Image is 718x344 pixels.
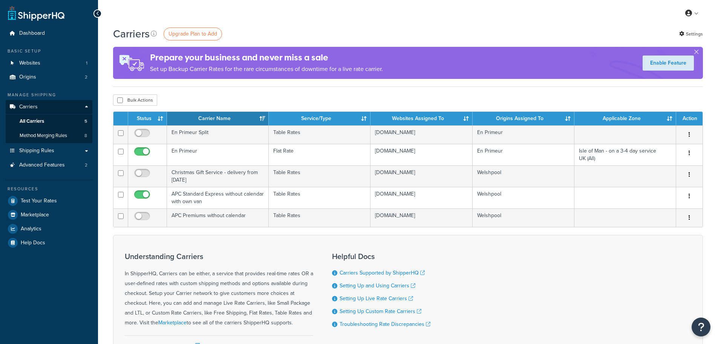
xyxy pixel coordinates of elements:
a: Marketplace [6,208,92,222]
div: In ShipperHQ, Carriers can be either, a service that provides real-time rates OR a user-defined r... [125,252,313,328]
td: Table Rates [269,125,370,144]
h3: Helpful Docs [332,252,430,261]
td: APC Premiums without calendar [167,208,269,227]
a: Help Docs [6,236,92,250]
td: En Primeur [473,125,574,144]
span: Marketplace [21,212,49,218]
a: Carriers [6,100,92,114]
a: Marketplace [158,319,187,327]
td: Isle of Man - on a 3-4 day service UK (All) [574,144,676,165]
span: All Carriers [20,118,44,125]
td: Table Rates [269,208,370,227]
td: Welshpool [473,187,574,208]
a: Setting Up Live Rate Carriers [340,295,413,302]
span: Carriers [19,104,38,110]
a: Origins 2 [6,70,92,84]
span: Help Docs [21,240,45,246]
li: Method Merging Rules [6,129,92,143]
button: Bulk Actions [113,94,157,106]
td: [DOMAIN_NAME] [370,187,472,208]
a: Test Your Rates [6,194,92,208]
span: Shipping Rules [19,148,54,154]
th: Action [676,112,703,125]
td: En Primeur [167,144,269,165]
a: Enable Feature [643,56,694,71]
td: En Primeur [473,144,574,165]
a: Shipping Rules [6,144,92,158]
a: Troubleshooting Rate Discrepancies [340,320,430,328]
span: Method Merging Rules [20,133,67,139]
a: Settings [679,29,703,39]
li: Carriers [6,100,92,143]
span: 5 [84,118,87,125]
li: All Carriers [6,114,92,128]
a: ShipperHQ Home [8,6,64,21]
a: Method Merging Rules 8 [6,129,92,143]
td: Table Rates [269,187,370,208]
a: Websites 1 [6,56,92,70]
td: Table Rates [269,165,370,187]
td: [DOMAIN_NAME] [370,208,472,227]
div: Manage Shipping [6,92,92,98]
th: Websites Assigned To: activate to sort column ascending [370,112,472,125]
a: Dashboard [6,26,92,40]
a: Analytics [6,222,92,236]
span: Dashboard [19,30,45,37]
td: Christmas Gift Service - delivery from [DATE] [167,165,269,187]
span: Origins [19,74,36,80]
span: Websites [19,60,40,66]
div: Resources [6,186,92,192]
td: En Primeur Split [167,125,269,144]
td: [DOMAIN_NAME] [370,125,472,144]
a: Upgrade Plan to Add [164,28,222,40]
th: Origins Assigned To: activate to sort column ascending [473,112,574,125]
td: APC Standard Express without calendar with own van [167,187,269,208]
a: Carriers Supported by ShipperHQ [340,269,425,277]
th: Applicable Zone: activate to sort column ascending [574,112,676,125]
h1: Carriers [113,26,150,41]
li: Origins [6,70,92,84]
div: Basic Setup [6,48,92,54]
td: [DOMAIN_NAME] [370,144,472,165]
td: [DOMAIN_NAME] [370,165,472,187]
span: Test Your Rates [21,198,57,204]
span: Upgrade Plan to Add [168,30,217,38]
a: Setting Up Custom Rate Carriers [340,307,421,315]
td: Welshpool [473,208,574,227]
span: 1 [86,60,87,66]
th: Carrier Name: activate to sort column ascending [167,112,269,125]
th: Service/Type: activate to sort column ascending [269,112,370,125]
span: Advanced Features [19,162,65,168]
button: Open Resource Center [692,318,710,336]
span: 2 [85,162,87,168]
h3: Understanding Carriers [125,252,313,261]
td: Welshpool [473,165,574,187]
a: Advanced Features 2 [6,158,92,172]
span: 8 [84,133,87,139]
th: Status: activate to sort column ascending [128,112,167,125]
li: Websites [6,56,92,70]
a: All Carriers 5 [6,114,92,128]
li: Advanced Features [6,158,92,172]
td: Flat Rate [269,144,370,165]
span: Analytics [21,226,41,232]
img: ad-rules-rateshop-fe6ec290ccb7230408bd80ed9643f0289d75e0ffd9eb532fc0e269fcd187b520.png [113,47,150,79]
a: Setting Up and Using Carriers [340,282,415,290]
p: Set up Backup Carrier Rates for the rare circumstances of downtime for a live rate carrier. [150,64,383,74]
span: 2 [85,74,87,80]
h4: Prepare your business and never miss a sale [150,51,383,64]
